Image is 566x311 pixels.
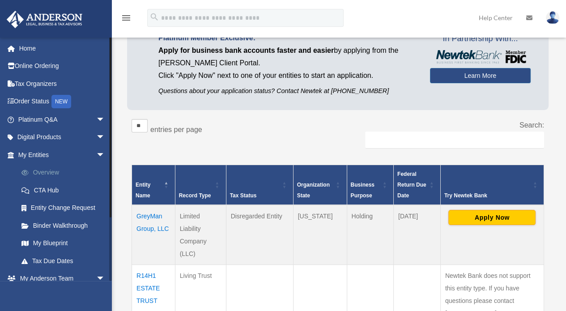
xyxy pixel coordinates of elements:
[347,205,393,265] td: Holding
[13,181,119,199] a: CTA Hub
[226,165,293,205] th: Tax Status: Activate to sort
[293,165,347,205] th: Organization State: Activate to sort
[444,190,530,201] div: Try Newtek Bank
[96,270,114,288] span: arrow_drop_down
[6,39,119,57] a: Home
[132,165,175,205] th: Entity Name: Activate to invert sorting
[51,95,71,108] div: NEW
[175,165,226,205] th: Record Type: Activate to sort
[96,128,114,147] span: arrow_drop_down
[13,199,119,217] a: Entity Change Request
[6,93,119,111] a: Order StatusNEW
[13,164,119,182] a: Overview
[440,165,544,205] th: Try Newtek Bank : Activate to sort
[393,165,440,205] th: Federal Return Due Date: Activate to sort
[226,205,293,265] td: Disregarded Entity
[397,171,426,199] span: Federal Return Due Date
[13,217,119,234] a: Binder Walkthrough
[121,16,132,23] a: menu
[13,234,119,252] a: My Blueprint
[158,47,334,54] span: Apply for business bank accounts faster and easier
[430,32,531,46] span: In Partnership With...
[6,111,119,128] a: Platinum Q&Aarrow_drop_down
[13,252,119,270] a: Tax Due Dates
[6,128,119,146] a: Digital Productsarrow_drop_down
[6,270,119,288] a: My Anderson Teamarrow_drop_down
[158,69,417,82] p: Click "Apply Now" next to one of your entities to start an application.
[4,11,85,28] img: Anderson Advisors Platinum Portal
[434,50,526,64] img: NewtekBankLogoSM.png
[347,165,393,205] th: Business Purpose: Activate to sort
[546,11,559,24] img: User Pic
[96,146,114,164] span: arrow_drop_down
[136,182,150,199] span: Entity Name
[6,75,119,93] a: Tax Organizers
[430,68,531,83] a: Learn More
[158,85,417,97] p: Questions about your application status? Contact Newtek at [PHONE_NUMBER]
[6,146,119,164] a: My Entitiesarrow_drop_down
[230,192,257,199] span: Tax Status
[393,205,440,265] td: [DATE]
[149,12,159,22] i: search
[158,32,417,44] p: Platinum Member Exclusive:
[175,205,226,265] td: Limited Liability Company (LLC)
[293,205,347,265] td: [US_STATE]
[297,182,330,199] span: Organization State
[158,44,417,69] p: by applying from the [PERSON_NAME] Client Portal.
[6,57,119,75] a: Online Ordering
[179,192,211,199] span: Record Type
[448,210,536,225] button: Apply Now
[150,126,202,133] label: entries per page
[121,13,132,23] i: menu
[351,182,374,199] span: Business Purpose
[519,121,544,129] label: Search:
[96,111,114,129] span: arrow_drop_down
[132,205,175,265] td: GreyMan Group, LLC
